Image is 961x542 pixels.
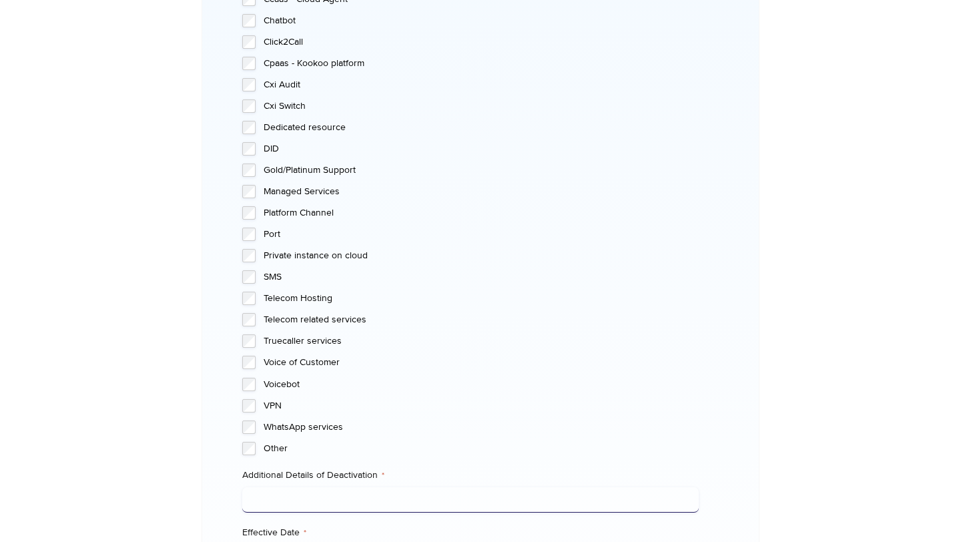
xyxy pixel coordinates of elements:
[264,421,698,434] label: WhatsApp services
[264,99,698,113] label: Cxi Switch
[264,185,698,198] label: Managed Services
[264,378,698,391] label: Voicebot
[242,526,698,539] label: Effective Date
[264,249,698,262] label: Private instance on cloud
[264,356,698,369] label: Voice of Customer
[264,442,698,455] label: Other
[264,228,698,241] label: Port
[264,292,698,305] label: Telecom Hosting
[264,142,698,156] label: DID
[264,334,698,348] label: Truecaller services
[264,313,698,326] label: Telecom related services
[264,270,698,284] label: SMS
[264,121,698,134] label: Dedicated resource
[264,35,698,49] label: Click2Call
[264,206,698,220] label: Platform Channel
[264,14,698,27] label: Chatbot
[264,57,698,70] label: Cpaas - Kookoo platform
[264,164,698,177] label: Gold/Platinum Support
[264,78,698,91] label: Cxi Audit
[264,399,698,413] label: VPN
[242,469,698,482] label: Additional Details of Deactivation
